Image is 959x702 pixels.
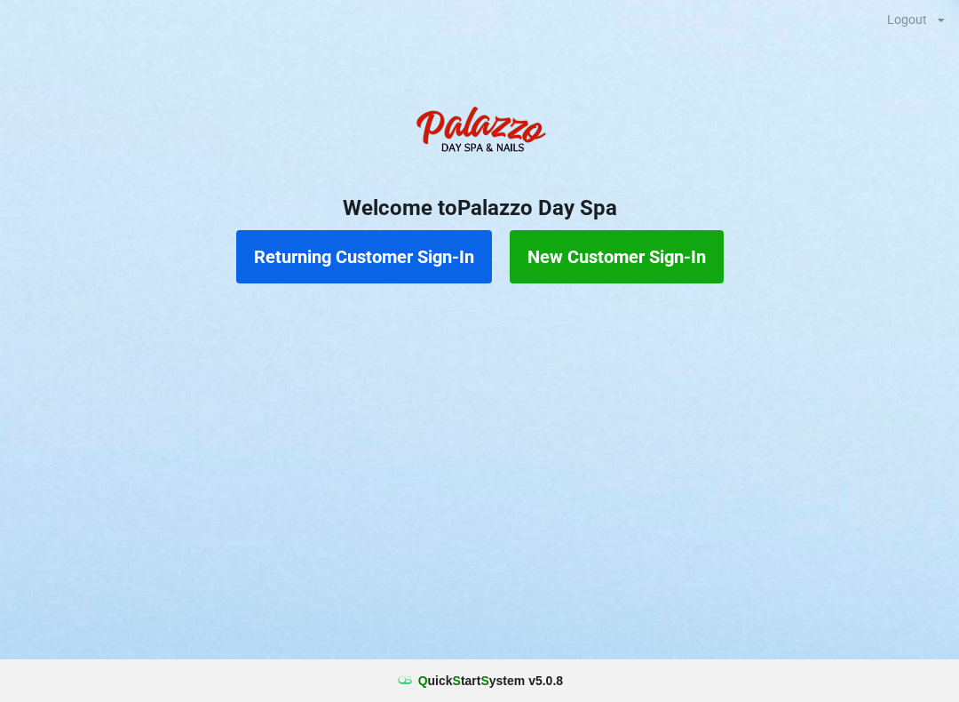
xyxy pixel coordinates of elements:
[480,674,488,688] span: S
[510,230,724,283] button: New Customer Sign-In
[408,97,551,168] img: PalazzoDaySpaNails-Logo.png
[453,674,461,688] span: S
[887,13,927,26] div: Logout
[236,230,492,283] button: Returning Customer Sign-In
[396,672,414,690] img: favicon.ico
[418,674,428,688] span: Q
[418,672,563,690] b: uick tart ystem v 5.0.8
